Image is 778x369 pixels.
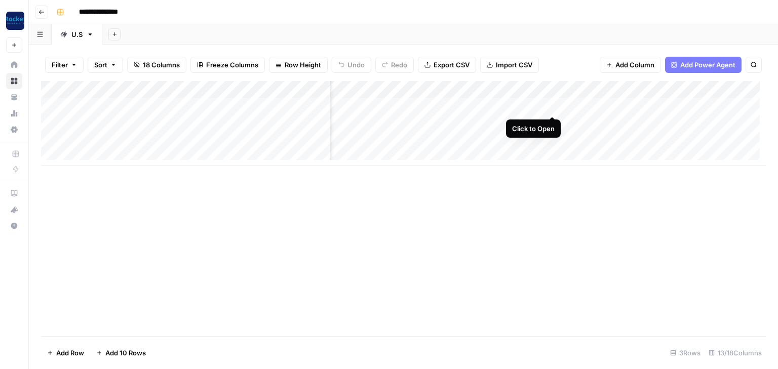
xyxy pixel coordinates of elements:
span: Filter [52,60,68,70]
div: What's new? [7,202,22,217]
button: Add Power Agent [665,57,742,73]
button: Freeze Columns [190,57,265,73]
a: AirOps Academy [6,185,22,201]
a: Home [6,57,22,73]
span: 18 Columns [143,60,180,70]
span: Row Height [285,60,321,70]
div: Click to Open [512,124,555,134]
button: Import CSV [480,57,539,73]
img: Rocket Pilots Logo [6,12,24,30]
button: Add Column [600,57,661,73]
button: Add 10 Rows [90,345,152,361]
button: Row Height [269,57,328,73]
span: Add 10 Rows [105,348,146,358]
button: Filter [45,57,84,73]
span: Undo [347,60,365,70]
button: Undo [332,57,371,73]
button: 18 Columns [127,57,186,73]
span: Add Row [56,348,84,358]
div: 3 Rows [666,345,705,361]
button: Sort [88,57,123,73]
a: Usage [6,105,22,121]
button: Add Row [41,345,90,361]
span: Add Power Agent [680,60,735,70]
span: Add Column [615,60,654,70]
button: Workspace: Rocket Pilots [6,8,22,33]
span: Redo [391,60,407,70]
span: Freeze Columns [206,60,258,70]
button: What's new? [6,201,22,218]
a: Your Data [6,89,22,105]
span: Import CSV [496,60,532,70]
button: Redo [375,57,414,73]
span: Sort [94,60,107,70]
a: Settings [6,121,22,138]
button: Export CSV [418,57,476,73]
button: Help + Support [6,218,22,234]
a: Browse [6,73,22,89]
span: Export CSV [434,60,470,70]
div: U.S [71,29,83,39]
a: U.S [52,24,102,45]
div: 13/18 Columns [705,345,766,361]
